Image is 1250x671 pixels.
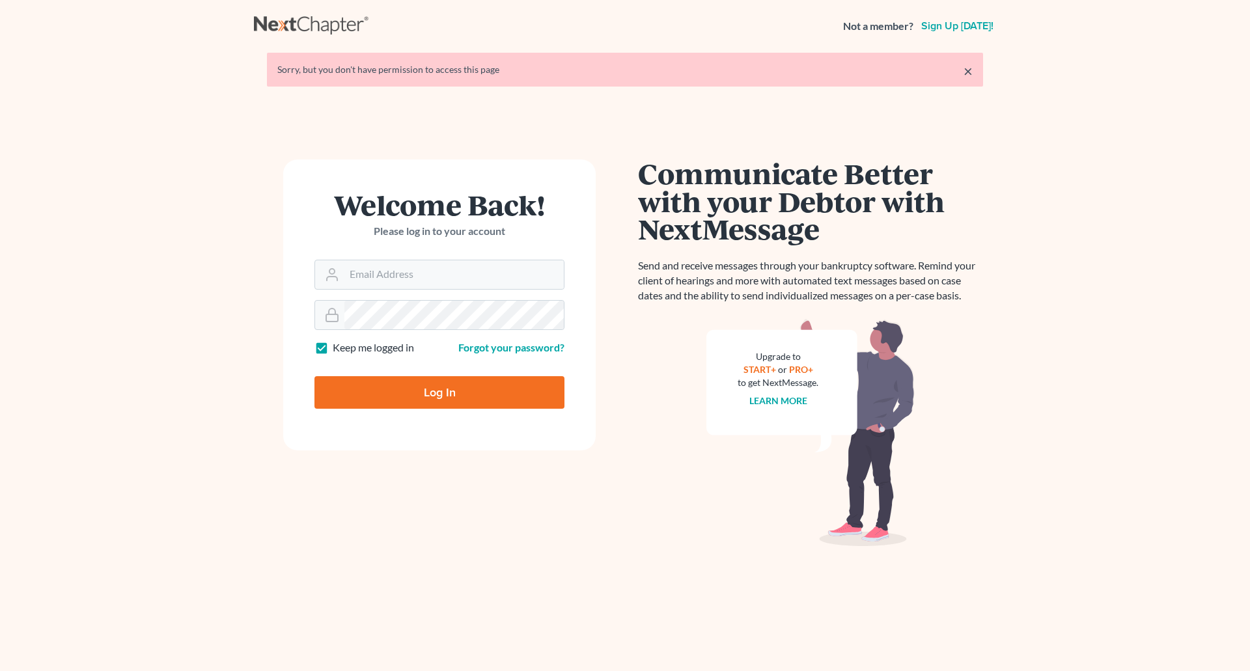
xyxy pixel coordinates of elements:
[638,159,983,243] h1: Communicate Better with your Debtor with NextMessage
[314,376,564,409] input: Log In
[964,63,973,79] a: ×
[789,364,813,375] a: PRO+
[919,21,996,31] a: Sign up [DATE]!
[749,395,807,406] a: Learn more
[333,340,414,355] label: Keep me logged in
[738,376,818,389] div: to get NextMessage.
[738,350,818,363] div: Upgrade to
[638,258,983,303] p: Send and receive messages through your bankruptcy software. Remind your client of hearings and mo...
[314,224,564,239] p: Please log in to your account
[314,191,564,219] h1: Welcome Back!
[706,319,915,547] img: nextmessage_bg-59042aed3d76b12b5cd301f8e5b87938c9018125f34e5fa2b7a6b67550977c72.svg
[778,364,787,375] span: or
[277,63,973,76] div: Sorry, but you don't have permission to access this page
[843,19,913,34] strong: Not a member?
[458,341,564,353] a: Forgot your password?
[344,260,564,289] input: Email Address
[743,364,776,375] a: START+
